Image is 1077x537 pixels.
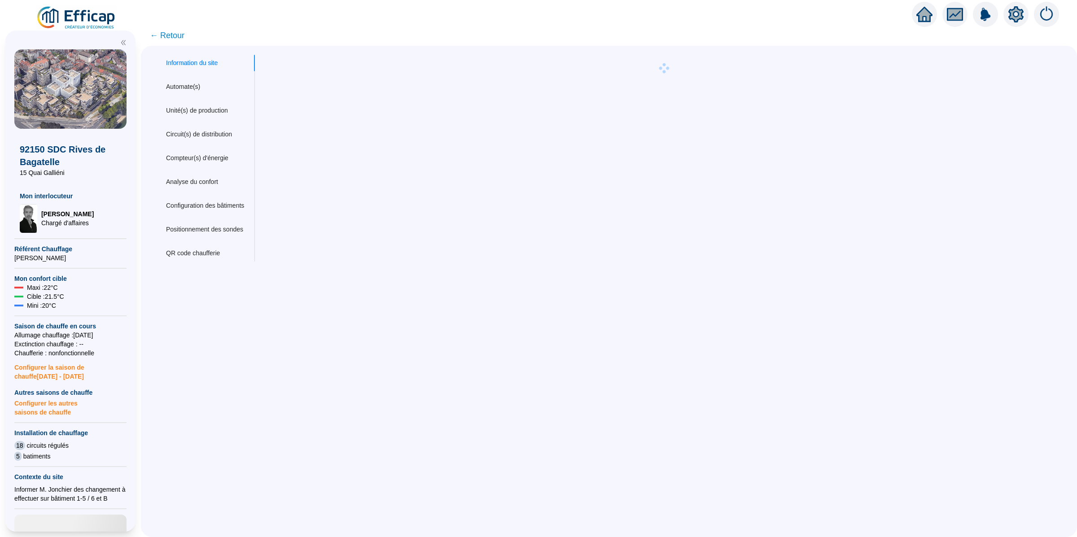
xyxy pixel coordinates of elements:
div: Unité(s) de production [166,106,228,115]
img: alerts [973,2,998,27]
span: Chaufferie : non fonctionnelle [14,349,127,358]
span: 92150 SDC Rives de Bagatelle [20,143,121,168]
span: batiments [23,452,51,461]
div: Configuration des bâtiments [166,201,244,210]
span: [PERSON_NAME] [41,210,94,218]
div: QR code chaufferie [166,249,220,258]
img: Chargé d'affaires [20,204,38,233]
span: Maxi : 22 °C [27,283,58,292]
span: Saison de chauffe en cours [14,322,127,331]
span: ← Retour [150,29,184,42]
span: circuits régulés [27,441,69,450]
div: Analyse du confort [166,177,218,187]
span: Cible : 21.5 °C [27,292,64,301]
span: Configurer les autres saisons de chauffe [14,397,127,417]
span: home [916,6,933,22]
div: Information du site [166,58,218,68]
div: Positionnement des sondes [166,225,243,234]
div: Automate(s) [166,82,200,92]
span: Exctinction chauffage : -- [14,340,127,349]
span: [PERSON_NAME] [14,253,127,262]
span: Installation de chauffage [14,428,127,437]
span: Mini : 20 °C [27,301,56,310]
span: fund [947,6,963,22]
span: Mon confort cible [14,274,127,283]
span: Mon interlocuteur [20,192,121,201]
span: Contexte du site [14,472,127,481]
span: 15 Quai Galliéni [20,168,121,177]
span: Référent Chauffage [14,244,127,253]
span: Allumage chauffage : [DATE] [14,331,127,340]
div: Compteur(s) d'énergie [166,153,228,163]
span: double-left [120,39,127,46]
span: Autres saisons de chauffe [14,388,127,397]
div: Informer M. Jonchier des changement à effectuer sur bâtiment 1-5 / 6 et B [14,485,127,503]
img: alerts [1034,2,1059,27]
span: 5 [14,452,22,461]
span: 18 [14,441,25,450]
div: Circuit(s) de distribution [166,130,232,139]
span: setting [1008,6,1024,22]
span: Chargé d'affaires [41,218,94,227]
img: efficap energie logo [36,5,117,31]
span: Configurer la saison de chauffe [DATE] - [DATE] [14,358,127,381]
